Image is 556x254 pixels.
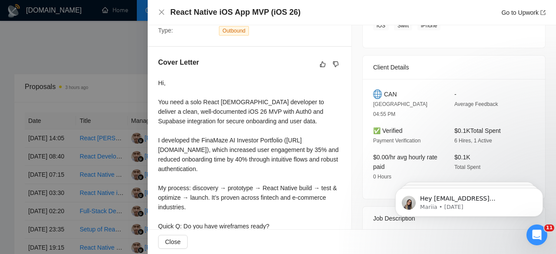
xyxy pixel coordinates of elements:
[454,101,498,107] span: Average Feedback
[373,89,382,99] img: 🌐
[373,138,420,144] span: Payment Verification
[454,164,480,170] span: Total Spent
[501,9,546,16] a: Go to Upworkexport
[165,237,181,247] span: Close
[373,207,535,230] div: Job Description
[373,21,389,30] span: iOS
[158,27,173,34] span: Type:
[373,56,535,79] div: Client Details
[454,138,492,144] span: 6 Hires, 1 Active
[373,174,391,180] span: 0 Hours
[382,170,556,231] iframe: Intercom notifications message
[219,26,249,36] span: Outbound
[158,9,165,16] span: close
[373,127,403,134] span: ✅ Verified
[373,101,427,117] span: [GEOGRAPHIC_DATA] 04:55 PM
[394,21,412,30] span: Swift
[417,21,440,30] span: iPhone
[158,235,188,249] button: Close
[454,154,470,161] span: $0.1K
[170,7,301,18] h4: React Native iOS App MVP (iOS 26)
[318,59,328,69] button: like
[158,78,341,250] div: Hi, You need a solo React [DEMOGRAPHIC_DATA] developer to deliver a clean, well-documented iOS 26...
[526,224,547,245] iframe: Intercom live chat
[333,61,339,68] span: dislike
[454,127,501,134] span: $0.1K Total Spent
[540,10,546,15] span: export
[373,154,437,170] span: $0.00/hr avg hourly rate paid
[454,91,457,98] span: -
[320,61,326,68] span: like
[544,224,554,231] span: 11
[384,89,397,99] span: CAN
[158,57,199,68] h5: Cover Letter
[331,59,341,69] button: dislike
[158,9,165,16] button: Close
